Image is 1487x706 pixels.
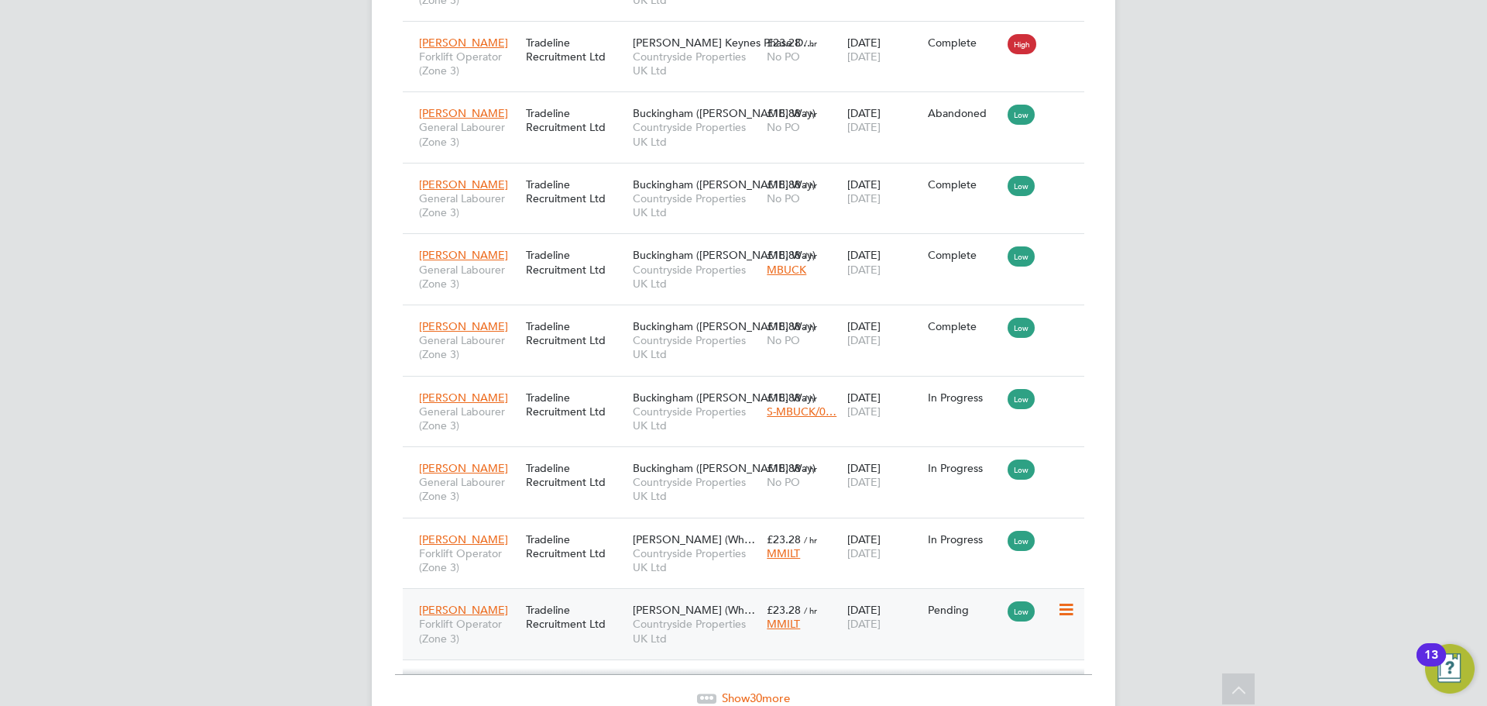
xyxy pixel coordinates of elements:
div: 13 [1424,655,1438,675]
span: £18.88 [767,248,801,262]
span: £18.88 [767,106,801,120]
span: General Labourer (Zone 3) [419,120,518,148]
span: [DATE] [847,546,881,560]
div: [DATE] [843,28,924,71]
span: Low [1008,105,1035,125]
a: [PERSON_NAME]General Labourer (Zone 3)Tradeline Recruitment LtdBuckingham ([PERSON_NAME] Way)Coun... [415,169,1084,182]
span: Buckingham ([PERSON_NAME] Way) [633,248,816,262]
div: [DATE] [843,525,924,568]
a: [PERSON_NAME]Forklift Operator (Zone 3)Tradeline Recruitment Ltd[PERSON_NAME] Keynes Phase D…Coun... [415,27,1084,40]
span: [DATE] [847,405,881,418]
div: In Progress [928,532,1001,546]
span: [DATE] [847,263,881,277]
span: [PERSON_NAME] [419,36,508,50]
span: Countryside Properties UK Ltd [633,405,759,432]
span: / hr [804,392,817,404]
div: Complete [928,36,1001,50]
span: / hr [804,108,817,119]
span: [PERSON_NAME] Keynes Phase D… [633,36,814,50]
div: Complete [928,177,1001,191]
div: [DATE] [843,98,924,142]
span: Low [1008,176,1035,196]
span: [DATE] [847,333,881,347]
span: General Labourer (Zone 3) [419,405,518,432]
span: Countryside Properties UK Ltd [633,120,759,148]
span: General Labourer (Zone 3) [419,263,518,291]
span: £18.88 [767,177,801,191]
span: Low [1008,246,1035,267]
div: [DATE] [843,312,924,355]
span: General Labourer (Zone 3) [419,191,518,219]
span: Countryside Properties UK Ltd [633,263,759,291]
div: Tradeline Recruitment Ltd [522,595,629,639]
span: £23.28 [767,603,801,617]
span: Low [1008,389,1035,409]
div: Complete [928,248,1001,262]
a: [PERSON_NAME]Forklift Operator (Zone 3)Tradeline Recruitment Ltd[PERSON_NAME] (Wh…Countryside Pro... [415,594,1084,608]
button: Open Resource Center, 13 new notifications [1425,644,1475,694]
span: Countryside Properties UK Ltd [633,50,759,77]
span: Show more [722,691,790,705]
a: [PERSON_NAME]General Labourer (Zone 3)Tradeline Recruitment LtdBuckingham ([PERSON_NAME] Way)Coun... [415,239,1084,253]
span: / hr [804,179,817,191]
span: Low [1008,460,1035,480]
span: Forklift Operator (Zone 3) [419,546,518,574]
span: No PO [767,120,800,134]
span: Low [1008,601,1035,622]
a: [PERSON_NAME]General Labourer (Zone 3)Tradeline Recruitment LtdBuckingham ([PERSON_NAME] Way)Coun... [415,382,1084,395]
span: General Labourer (Zone 3) [419,475,518,503]
a: [PERSON_NAME]General Labourer (Zone 3)Tradeline Recruitment LtdBuckingham ([PERSON_NAME] Way)Coun... [415,98,1084,111]
span: £23.28 [767,532,801,546]
span: [PERSON_NAME] [419,391,508,405]
span: Low [1008,318,1035,338]
span: [DATE] [847,120,881,134]
span: £23.28 [767,36,801,50]
span: [PERSON_NAME] (Wh… [633,603,755,617]
span: Forklift Operator (Zone 3) [419,617,518,645]
span: [DATE] [847,191,881,205]
div: Pending [928,603,1001,617]
a: [PERSON_NAME]General Labourer (Zone 3)Tradeline Recruitment LtdBuckingham ([PERSON_NAME] Way)Coun... [415,311,1084,324]
div: Tradeline Recruitment Ltd [522,98,629,142]
div: Tradeline Recruitment Ltd [522,170,629,213]
span: [PERSON_NAME] [419,532,508,546]
span: No PO [767,333,800,347]
div: [DATE] [843,240,924,284]
span: [PERSON_NAME] [419,177,508,191]
span: Countryside Properties UK Ltd [633,333,759,361]
span: £18.88 [767,461,801,475]
a: [PERSON_NAME]Forklift Operator (Zone 3)Tradeline Recruitment Ltd[PERSON_NAME] (Wh…Countryside Pro... [415,524,1084,537]
div: [DATE] [843,453,924,497]
div: Tradeline Recruitment Ltd [522,525,629,568]
div: In Progress [928,391,1001,405]
span: Countryside Properties UK Ltd [633,475,759,503]
span: MMILT [767,617,800,631]
span: MBUCK [767,263,806,277]
span: Low [1008,531,1035,551]
span: / hr [804,463,817,474]
span: Countryside Properties UK Ltd [633,546,759,574]
span: [PERSON_NAME] [419,603,508,617]
span: [PERSON_NAME] [419,461,508,475]
span: Buckingham ([PERSON_NAME] Way) [633,319,816,333]
span: Countryside Properties UK Ltd [633,191,759,219]
div: [DATE] [843,170,924,213]
span: / hr [804,250,817,261]
span: [DATE] [847,617,881,631]
span: £18.88 [767,391,801,405]
div: Abandoned [928,106,1001,120]
div: Complete [928,319,1001,333]
span: £18.88 [767,319,801,333]
span: [PERSON_NAME] [419,319,508,333]
span: Countryside Properties UK Ltd [633,617,759,645]
div: Tradeline Recruitment Ltd [522,28,629,71]
span: General Labourer (Zone 3) [419,333,518,361]
div: [DATE] [843,595,924,639]
span: High [1008,34,1036,54]
span: / hr [804,534,817,546]
span: Buckingham ([PERSON_NAME] Way) [633,177,816,191]
div: Tradeline Recruitment Ltd [522,383,629,426]
span: Forklift Operator (Zone 3) [419,50,518,77]
span: No PO [767,50,800,64]
span: [DATE] [847,50,881,64]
